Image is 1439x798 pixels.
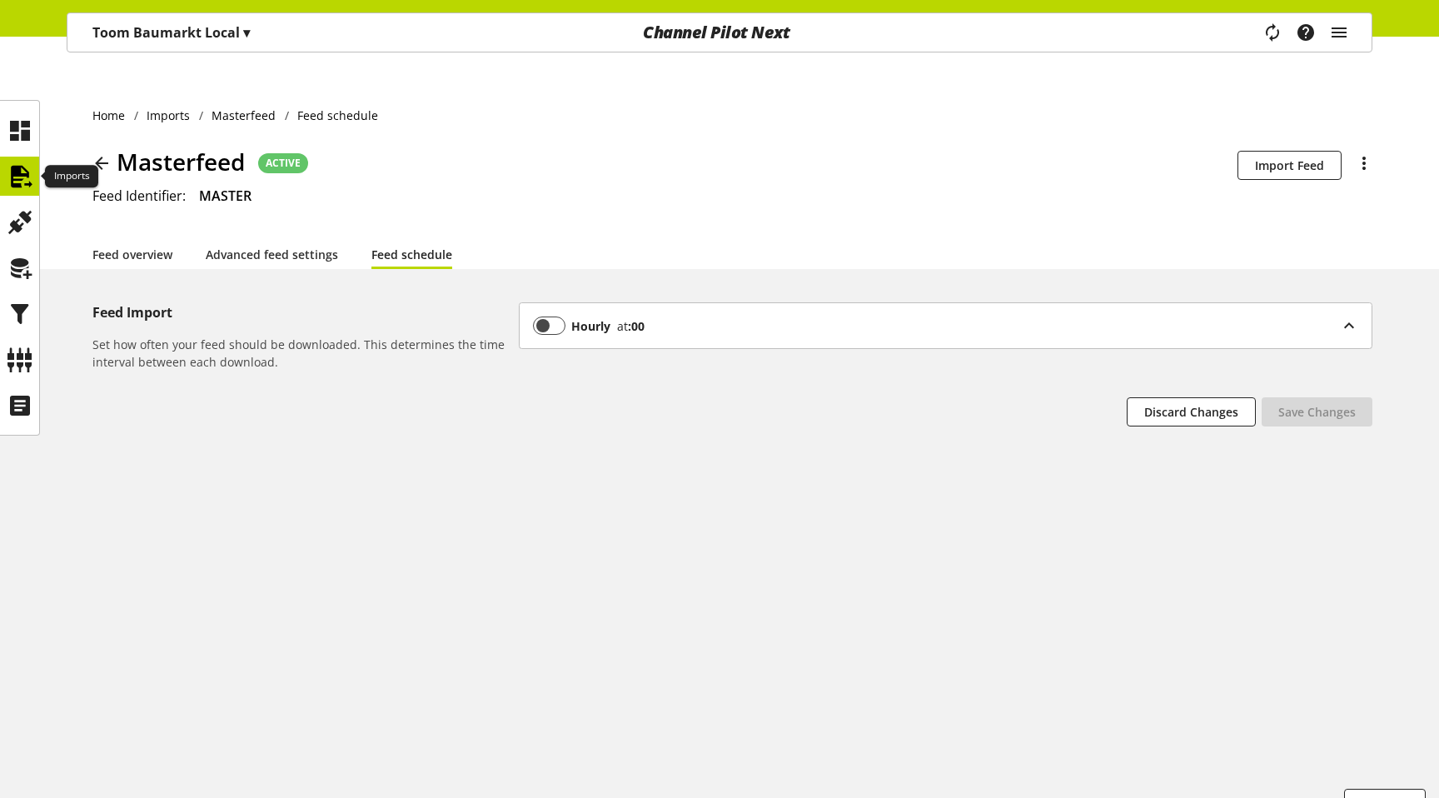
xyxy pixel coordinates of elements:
[45,165,98,188] div: Imports
[266,156,301,171] span: ACTIVE
[571,317,610,335] b: Hourly
[1255,157,1324,174] span: Import Feed
[92,336,512,371] h6: Set how often your feed should be downloaded. This determines the time interval between each down...
[206,246,338,263] a: Advanced feed settings
[628,318,645,334] b: :00
[610,317,645,335] div: at
[92,107,134,124] a: Home
[212,107,276,124] span: Masterfeed
[92,187,186,205] span: Feed Identifier:
[92,22,250,42] p: Toom Baumarkt Local
[1144,403,1238,421] span: Discard Changes
[117,144,245,179] span: Masterfeed
[1237,151,1342,180] button: Import Feed
[203,107,285,124] a: Masterfeed
[199,187,251,205] span: MASTER
[371,246,452,263] a: Feed schedule
[92,302,512,322] h5: Feed Import
[92,246,172,263] a: Feed overview
[1278,403,1356,421] span: Save Changes
[138,107,199,124] a: Imports
[1127,397,1256,426] button: Discard Changes
[67,12,1372,52] nav: main navigation
[1262,397,1372,426] button: Save Changes
[243,23,250,42] span: ▾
